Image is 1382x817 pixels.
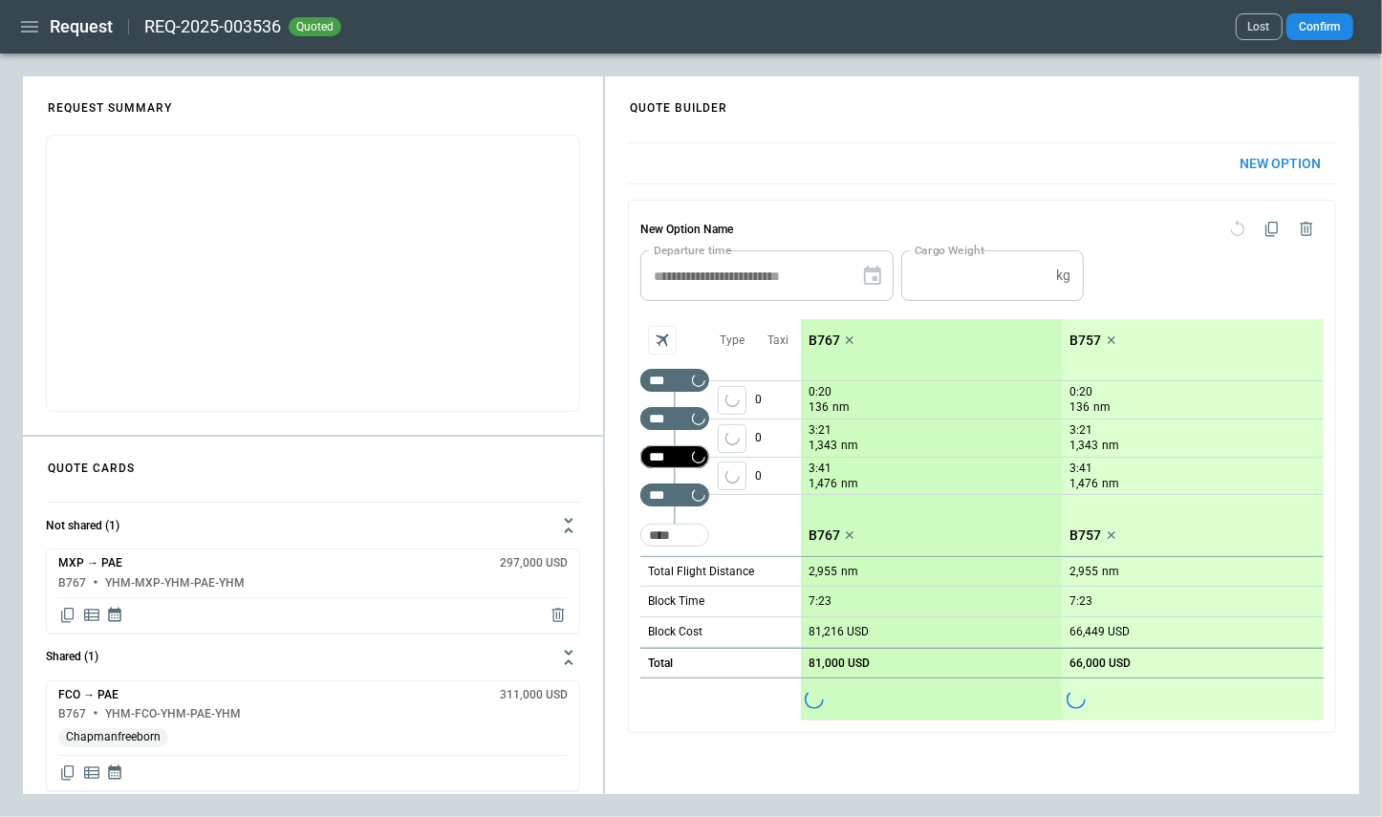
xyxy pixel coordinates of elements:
[1224,143,1336,184] button: New Option
[648,564,754,580] p: Total Flight Distance
[46,520,119,532] h6: Not shared (1)
[755,381,801,419] p: 0
[1070,423,1093,438] p: 3:21
[648,657,673,670] h6: Total
[1070,527,1102,544] p: B757
[718,424,746,453] button: left aligned
[1070,594,1093,609] p: 7:23
[607,81,750,124] h4: QUOTE BUILDER
[832,399,850,416] p: nm
[106,763,123,783] span: Display quote schedule
[1070,462,1093,476] p: 3:41
[809,399,829,416] p: 136
[640,369,709,392] div: Not found
[1103,476,1120,492] p: nm
[46,634,580,680] button: Shared (1)
[1070,565,1099,579] p: 2,955
[50,15,113,38] h1: Request
[718,462,746,490] button: left aligned
[500,689,568,701] h6: 311,000 USD
[1070,333,1102,349] p: B757
[640,445,709,468] div: Not found
[58,730,168,744] span: Chapmanfreeborn
[1070,385,1093,399] p: 0:20
[841,476,858,492] p: nm
[809,565,837,579] p: 2,955
[1070,656,1132,671] p: 66,000 USD
[1103,438,1120,454] p: nm
[46,651,98,663] h6: Shared (1)
[640,212,733,247] h6: New Option Name
[58,689,119,701] h6: FCO → PAE
[718,386,746,415] span: Type of sector
[648,593,704,610] p: Block Time
[1286,13,1353,40] button: Confirm
[640,524,709,547] div: Too short
[58,763,77,783] span: Copy quote content
[648,624,702,640] p: Block Cost
[82,763,101,783] span: Display detailed quote content
[809,476,837,492] p: 1,476
[640,407,709,430] div: Not found
[58,577,86,590] h6: B767
[809,527,840,544] p: B767
[25,81,195,124] h4: REQUEST SUMMARY
[58,606,77,625] span: Copy quote content
[46,548,580,633] div: Not shared (1)
[58,708,86,720] h6: B767
[915,242,984,258] label: Cargo Weight
[841,438,858,454] p: nm
[605,127,1359,749] div: scrollable content
[801,319,1324,720] div: scrollable content
[1070,399,1090,416] p: 136
[46,680,580,791] div: Not shared (1)
[292,20,337,33] span: quoted
[809,462,831,476] p: 3:41
[809,423,831,438] p: 3:21
[767,333,788,349] p: Taxi
[809,625,869,639] p: 81,216 USD
[144,15,281,38] h2: REQ-2025-003536
[1094,399,1112,416] p: nm
[809,438,837,454] p: 1,343
[58,557,122,570] h6: MXP → PAE
[82,606,101,625] span: Display detailed quote content
[1289,212,1324,247] span: Delete quote option
[105,577,245,590] h6: YHM-MXP-YHM-PAE-YHM
[755,458,801,494] p: 0
[648,326,677,355] span: Aircraft selection
[720,333,745,349] p: Type
[1103,564,1120,580] p: nm
[1056,268,1070,284] p: kg
[1255,212,1289,247] span: Duplicate quote option
[841,564,858,580] p: nm
[809,333,840,349] p: B767
[549,606,568,625] span: Delete quote
[718,386,746,415] button: left aligned
[640,484,709,506] div: Not found
[809,385,831,399] p: 0:20
[500,557,568,570] h6: 297,000 USD
[718,424,746,453] span: Type of sector
[809,656,870,671] p: 81,000 USD
[1070,438,1099,454] p: 1,343
[106,606,123,625] span: Display quote schedule
[1070,476,1099,492] p: 1,476
[25,441,158,484] h4: QUOTE CARDS
[654,242,732,258] label: Departure time
[755,419,801,457] p: 0
[46,503,580,548] button: Not shared (1)
[809,594,831,609] p: 7:23
[1220,212,1255,247] span: Reset quote option
[105,708,241,720] h6: YHM-FCO-YHM-PAE-YHM
[1070,625,1131,639] p: 66,449 USD
[718,462,746,490] span: Type of sector
[1236,13,1283,40] button: Lost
